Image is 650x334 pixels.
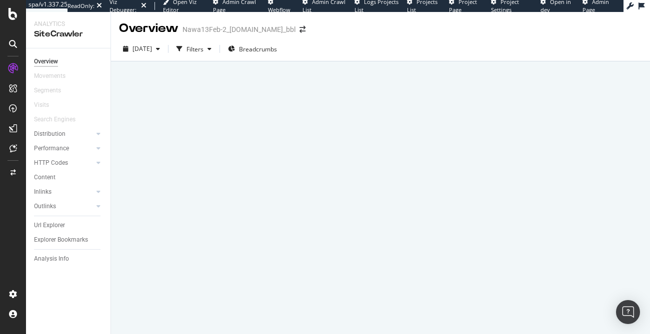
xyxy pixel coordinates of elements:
[34,143,69,154] div: Performance
[34,56,58,67] div: Overview
[119,20,178,37] div: Overview
[34,187,51,197] div: Inlinks
[119,41,164,57] button: [DATE]
[34,129,65,139] div: Distribution
[34,158,68,168] div: HTTP Codes
[34,114,75,125] div: Search Engines
[299,26,305,33] div: arrow-right-arrow-left
[34,201,93,212] a: Outlinks
[172,41,215,57] button: Filters
[34,85,61,96] div: Segments
[616,300,640,324] div: Open Intercom Messenger
[182,24,295,34] div: Nawa13Feb-2_[DOMAIN_NAME]_bbl
[34,71,65,81] div: Movements
[34,158,93,168] a: HTTP Codes
[34,187,93,197] a: Inlinks
[186,45,203,53] div: Filters
[34,56,103,67] a: Overview
[67,2,94,10] div: ReadOnly:
[239,45,277,53] span: Breadcrumbs
[34,20,102,28] div: Analytics
[34,85,71,96] a: Segments
[132,44,152,53] span: 2025 Feb. 13th
[268,6,290,13] span: Webflow
[34,100,59,110] a: Visits
[34,254,103,264] a: Analysis Info
[224,41,281,57] button: Breadcrumbs
[34,201,56,212] div: Outlinks
[34,143,93,154] a: Performance
[34,235,88,245] div: Explorer Bookmarks
[34,220,65,231] div: Url Explorer
[34,172,103,183] a: Content
[34,129,93,139] a: Distribution
[34,172,55,183] div: Content
[34,235,103,245] a: Explorer Bookmarks
[34,114,85,125] a: Search Engines
[34,220,103,231] a: Url Explorer
[34,71,75,81] a: Movements
[34,28,102,40] div: SiteCrawler
[34,100,49,110] div: Visits
[34,254,69,264] div: Analysis Info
